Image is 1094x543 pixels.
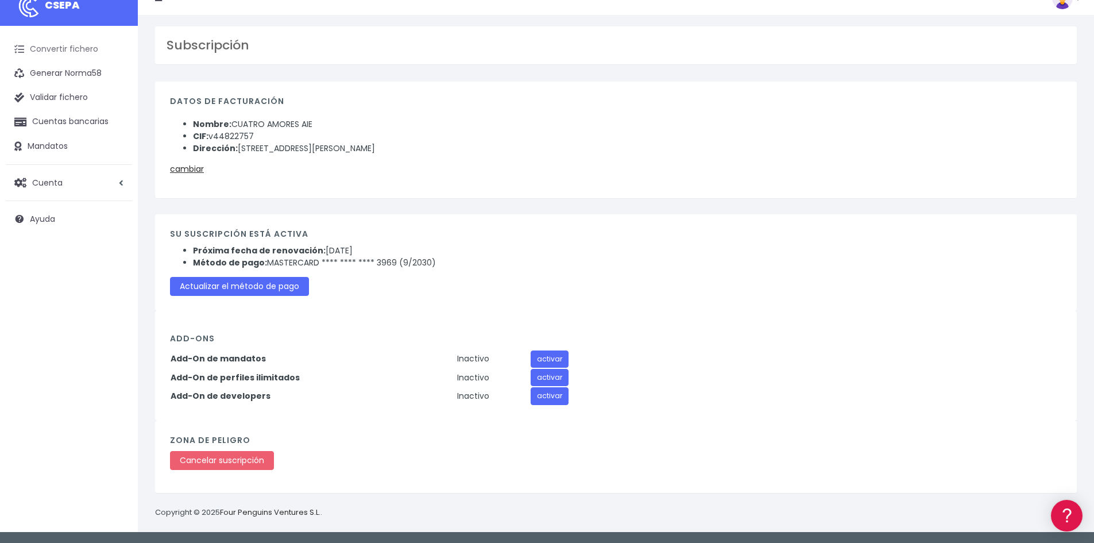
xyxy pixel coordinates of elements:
button: Contáctanos [11,307,218,328]
a: Cuentas bancarias [6,110,132,134]
td: Inactivo [457,368,530,387]
a: Cancelar suscripción [170,451,274,470]
li: CUATRO AMORES AIE [193,118,1062,130]
div: Información general [11,80,218,91]
strong: Método de pago: [193,257,267,268]
td: Inactivo [457,387,530,405]
a: Problemas habituales [11,163,218,181]
strong: Add-On de developers [171,390,270,402]
a: Perfiles de empresas [11,199,218,217]
a: activar [531,351,569,368]
span: Ayuda [30,213,55,225]
strong: Add-On de mandatos [171,353,266,364]
a: POWERED BY ENCHANT [158,331,221,342]
a: Formatos [11,145,218,163]
h3: Subscripción [167,38,1065,53]
strong: Nombre: [193,118,231,130]
div: Programadores [11,276,218,287]
a: Cuenta [6,171,132,195]
h4: Zona de peligro [170,436,1062,445]
td: Inactivo [457,350,530,368]
a: Videotutoriales [11,181,218,199]
li: [STREET_ADDRESS][PERSON_NAME] [193,143,1062,155]
a: Actualizar el método de pago [170,277,309,296]
h3: Su suscripción está activa [170,229,1062,239]
a: cambiar [170,163,204,175]
li: [DATE] [193,245,1062,257]
li: v44822757 [193,130,1062,143]
a: Generar Norma58 [6,61,132,86]
h4: Datos de facturación [170,97,1062,112]
a: Convertir fichero [6,37,132,61]
span: Cuenta [32,176,63,188]
strong: Próxima fecha de renovación: [193,245,326,256]
a: activar [531,369,569,386]
a: Four Penguins Ventures S.L. [220,507,320,518]
h4: Add-Ons [170,334,1062,344]
strong: CIF: [193,130,208,142]
a: API [11,294,218,311]
p: Copyright © 2025 . [155,507,322,519]
strong: Dirección: [193,143,238,154]
a: Validar fichero [6,86,132,110]
strong: Add-On de perfiles ilimitados [171,372,300,383]
a: Información general [11,98,218,115]
div: Convertir ficheros [11,127,218,138]
a: Mandatos [6,134,132,159]
a: Ayuda [6,207,132,231]
a: activar [531,387,569,405]
a: General [11,247,218,264]
div: Facturación [11,228,218,239]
